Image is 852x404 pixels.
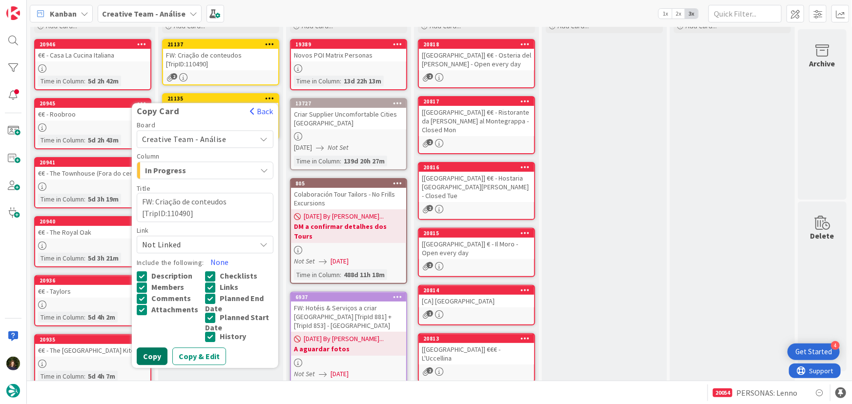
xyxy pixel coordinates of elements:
div: 805Colaboración Tour Tailors - No Frills Excursions [291,179,406,209]
a: 20814[CA] [GEOGRAPHIC_DATA] [418,285,535,325]
div: 20946 [35,40,150,49]
div: Delete [810,230,834,242]
img: MC [6,357,20,370]
button: Checklists [205,271,273,282]
div: 20946 [40,41,150,48]
span: 2 [427,367,433,374]
span: 2 [427,139,433,145]
div: 6937 [295,294,406,301]
div: 20935€€ - The [GEOGRAPHIC_DATA] Kitchen [35,335,150,357]
div: FW: Criação de conteudos [TripID:110490] [163,49,278,70]
span: [DATE] [331,256,349,266]
span: : [84,135,85,145]
div: 6937FW: Hotéis & Serviços a criar [GEOGRAPHIC_DATA] [TripId 881] + [TripId 853] - [GEOGRAPHIC_DATA] [291,293,406,332]
div: 488d 11h 18m [341,269,387,280]
div: 21137 [163,40,278,49]
div: 20817 [419,97,534,106]
div: Time in Column [294,269,340,280]
a: 6937FW: Hotéis & Serviços a criar [GEOGRAPHIC_DATA] [TripId 881] + [TripId 853] - [GEOGRAPHIC_DAT... [290,292,407,397]
button: Back [249,106,273,117]
div: €€ - The Townhouse (Fora do centro) [35,167,150,180]
div: €€ - Casa La Cucina Italiana [35,49,150,61]
span: Column [137,153,160,160]
span: [DATE] By [PERSON_NAME]... [304,334,384,344]
span: History [220,331,246,341]
span: 3x [685,9,698,19]
span: Comments [151,293,191,303]
div: 21137 [167,41,278,48]
i: Not Set [294,369,315,378]
span: : [84,371,85,382]
a: 21135Copy CardBackBoardCreative Team - AnáliseColumnIn ProgressTitleFW: Criação de conteudos [Tri... [162,93,279,140]
span: Members [151,282,184,292]
div: 5d 2h 43m [85,135,121,145]
a: 13727Criar Supplier Uncomfortable Cities [GEOGRAPHIC_DATA][DATE]Not SetTime in Column:139d 20h 27m [290,98,407,170]
div: 5d 3h 19m [85,194,121,204]
div: 20817 [423,98,534,105]
div: Time in Column [38,253,84,263]
a: 20940€€ - The Royal OakTime in Column:5d 3h 21m [34,216,151,267]
button: None [204,253,235,271]
div: 20815 [423,230,534,237]
div: [[GEOGRAPHIC_DATA]] €€ - Hostaria [GEOGRAPHIC_DATA][PERSON_NAME] - Closed Tue [419,172,534,202]
div: 5d 2h 42m [85,76,121,86]
div: 20941 [35,158,150,167]
span: Checklists [220,271,257,281]
div: €€ - The [GEOGRAPHIC_DATA] Kitchen [35,344,150,357]
a: 20818[[GEOGRAPHIC_DATA]] €€ - Osteria del [PERSON_NAME] - Open every day [418,39,535,88]
button: Description [137,271,205,282]
a: 20941€€ - The Townhouse (Fora do centro)Time in Column:5d 3h 19m [34,157,151,208]
div: 20814 [419,286,534,295]
button: Planned Start Date [205,312,273,331]
a: 20816[[GEOGRAPHIC_DATA]] €€ - Hostaria [GEOGRAPHIC_DATA][PERSON_NAME] - Closed Tue [418,162,535,220]
span: Planned End Date [205,293,264,314]
div: 20816 [423,164,534,171]
span: 2 [171,73,177,80]
a: 20815[[GEOGRAPHIC_DATA]] € - Il Moro - Open every day [418,228,535,277]
span: 2 [427,262,433,268]
div: 20945€€ - Roobroo [35,99,150,121]
div: Archive [810,58,835,69]
div: 5d 4h 7m [85,371,118,382]
span: [DATE] [294,142,312,153]
div: 20940 [35,217,150,226]
div: 20817[[GEOGRAPHIC_DATA]] €€ - Ristorante da [PERSON_NAME] al Montegrappa - Closed Mon [419,97,534,136]
span: Links [220,282,238,292]
div: Time in Column [38,135,84,145]
span: Planned Start Date [205,312,269,333]
div: €€ - Roobroo [35,108,150,121]
button: History [205,331,273,343]
div: 19389Novos POI Matrix Personas [291,40,406,61]
div: 4 [831,341,840,350]
a: 21137FW: Criação de conteudos [TripID:110490] [162,39,279,85]
div: 20813 [423,335,534,342]
span: Kanban [50,8,77,20]
div: Criar Supplier Uncomfortable Cities [GEOGRAPHIC_DATA] [291,108,406,129]
a: 20946€€ - Casa La Cucina ItalianaTime in Column:5d 2h 42m [34,39,151,90]
div: 20816[[GEOGRAPHIC_DATA]] €€ - Hostaria [GEOGRAPHIC_DATA][PERSON_NAME] - Closed Tue [419,163,534,202]
div: 20946€€ - Casa La Cucina Italiana [35,40,150,61]
button: Attachments [137,304,205,316]
button: Members [137,282,205,293]
button: Copy [137,347,167,365]
div: FW: Hotéis & Serviços a criar [GEOGRAPHIC_DATA] [TripId 881] + [TripId 853] - [GEOGRAPHIC_DATA] [291,302,406,332]
div: 20054 [713,388,732,397]
div: 5d 3h 21m [85,253,121,263]
span: Not Linked [142,238,251,251]
div: 20940 [40,218,150,225]
span: Support [21,1,44,13]
div: 20941€€ - The Townhouse (Fora do centro) [35,158,150,180]
div: Time in Column [38,194,84,204]
button: Planned End Date [205,293,273,312]
span: : [340,156,341,166]
button: In Progress [137,162,273,179]
a: 20936€€ - TaylorsTime in Column:5d 4h 2m [34,275,151,326]
span: : [84,194,85,204]
div: 20813[[GEOGRAPHIC_DATA]] €€€ - L'Uccellina [419,334,534,364]
div: Time in Column [38,76,84,86]
div: 20818 [423,41,534,48]
span: : [340,269,341,280]
div: 20818 [419,40,534,49]
div: [[GEOGRAPHIC_DATA]] € - Il Moro - Open every day [419,238,534,259]
div: 13727 [291,99,406,108]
